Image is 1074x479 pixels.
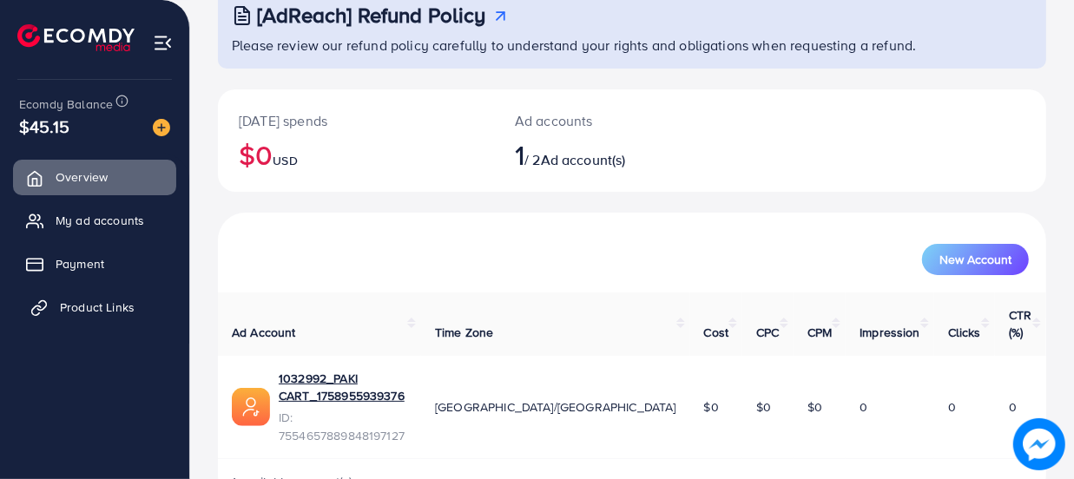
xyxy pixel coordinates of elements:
[515,138,681,171] h2: / 2
[19,114,69,139] span: $45.15
[756,324,779,341] span: CPC
[257,3,486,28] h3: [AdReach] Refund Policy
[232,388,270,426] img: ic-ads-acc.e4c84228.svg
[939,253,1011,266] span: New Account
[1013,418,1065,470] img: image
[56,168,108,186] span: Overview
[232,324,296,341] span: Ad Account
[60,299,135,316] span: Product Links
[153,119,170,136] img: image
[1009,398,1017,416] span: 0
[807,398,822,416] span: $0
[435,324,493,341] span: Time Zone
[239,110,473,131] p: [DATE] spends
[756,398,771,416] span: $0
[153,33,173,53] img: menu
[807,324,832,341] span: CPM
[13,290,176,325] a: Product Links
[948,324,981,341] span: Clicks
[56,255,104,272] span: Payment
[56,212,144,229] span: My ad accounts
[19,95,113,113] span: Ecomdy Balance
[515,135,524,174] span: 1
[279,370,407,405] a: 1032992_PAKI CART_1758955939376
[860,324,920,341] span: Impression
[273,152,297,169] span: USD
[704,398,719,416] span: $0
[922,244,1029,275] button: New Account
[860,398,867,416] span: 0
[435,398,676,416] span: [GEOGRAPHIC_DATA]/[GEOGRAPHIC_DATA]
[1009,306,1031,341] span: CTR (%)
[541,150,626,169] span: Ad account(s)
[17,24,135,51] img: logo
[232,35,1036,56] p: Please review our refund policy carefully to understand your rights and obligations when requesti...
[13,203,176,238] a: My ad accounts
[279,409,407,444] span: ID: 7554657889848197127
[515,110,681,131] p: Ad accounts
[704,324,729,341] span: Cost
[239,138,473,171] h2: $0
[13,160,176,194] a: Overview
[948,398,956,416] span: 0
[13,246,176,281] a: Payment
